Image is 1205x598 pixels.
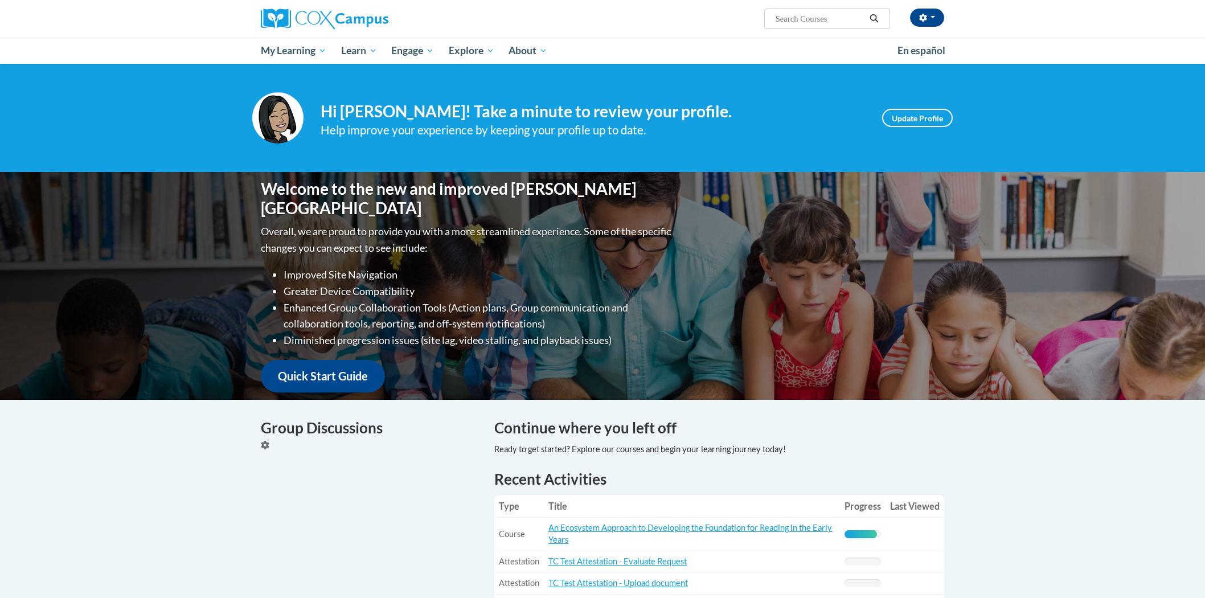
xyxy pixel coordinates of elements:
[499,529,525,539] span: Course
[252,92,304,144] img: Profile Image
[499,556,539,566] span: Attestation
[882,109,953,127] a: Update Profile
[253,38,334,64] a: My Learning
[890,39,953,63] a: En español
[284,267,674,283] li: Improved Site Navigation
[544,495,840,518] th: Title
[774,12,866,26] input: Search Courses
[261,179,674,218] h1: Welcome to the new and improved [PERSON_NAME][GEOGRAPHIC_DATA]
[244,38,961,64] div: Main menu
[261,360,385,392] a: Quick Start Guide
[499,578,539,588] span: Attestation
[261,44,326,58] span: My Learning
[840,495,886,518] th: Progress
[261,9,477,29] a: Cox Campus
[897,44,945,56] span: En español
[334,38,384,64] a: Learn
[866,12,883,26] button: Search
[284,300,674,333] li: Enhanced Group Collaboration Tools (Action plans, Group communication and collaboration tools, re...
[449,44,494,58] span: Explore
[284,332,674,349] li: Diminished progression issues (site lag, video stalling, and playback issues)
[910,9,944,27] button: Account Settings
[341,44,377,58] span: Learn
[494,417,944,439] h4: Continue where you left off
[509,44,547,58] span: About
[494,495,544,518] th: Type
[845,530,877,538] div: Progress, %
[391,44,434,58] span: Engage
[494,469,944,489] h1: Recent Activities
[384,38,441,64] a: Engage
[261,223,674,256] p: Overall, we are proud to provide you with a more streamlined experience. Some of the specific cha...
[441,38,502,64] a: Explore
[284,283,674,300] li: Greater Device Compatibility
[261,417,477,439] h4: Group Discussions
[261,9,388,29] img: Cox Campus
[502,38,555,64] a: About
[886,495,944,518] th: Last Viewed
[548,556,687,566] a: TC Test Attestation - Evaluate Request
[321,102,865,121] h4: Hi [PERSON_NAME]! Take a minute to review your profile.
[321,121,865,140] div: Help improve your experience by keeping your profile up to date.
[548,578,688,588] a: TC Test Attestation - Upload document
[548,523,832,544] a: An Ecosystem Approach to Developing the Foundation for Reading in the Early Years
